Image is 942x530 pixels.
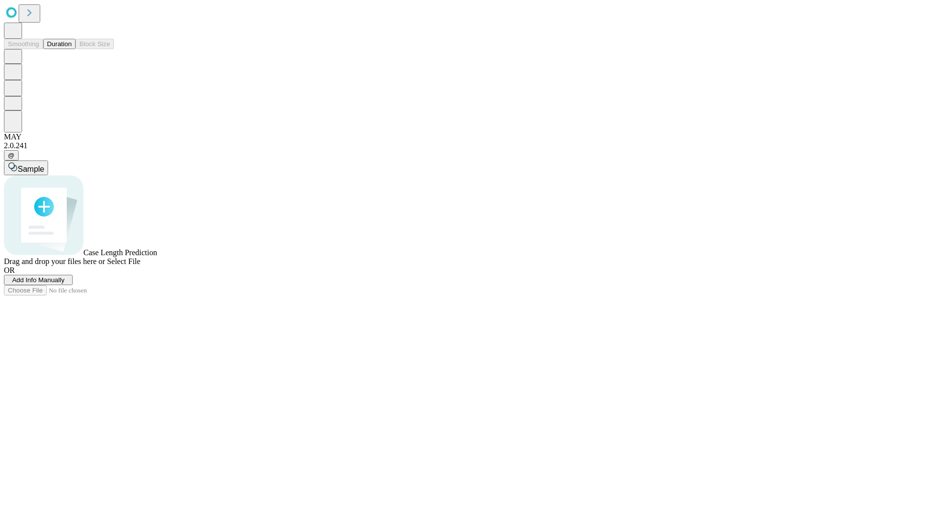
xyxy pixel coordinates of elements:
[4,275,73,285] button: Add Info Manually
[4,132,938,141] div: MAY
[4,160,48,175] button: Sample
[83,248,157,257] span: Case Length Prediction
[4,141,938,150] div: 2.0.241
[8,152,15,159] span: @
[18,165,44,173] span: Sample
[4,150,19,160] button: @
[12,276,65,284] span: Add Info Manually
[4,266,15,274] span: OR
[4,257,105,265] span: Drag and drop your files here or
[76,39,114,49] button: Block Size
[4,39,43,49] button: Smoothing
[107,257,140,265] span: Select File
[43,39,76,49] button: Duration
